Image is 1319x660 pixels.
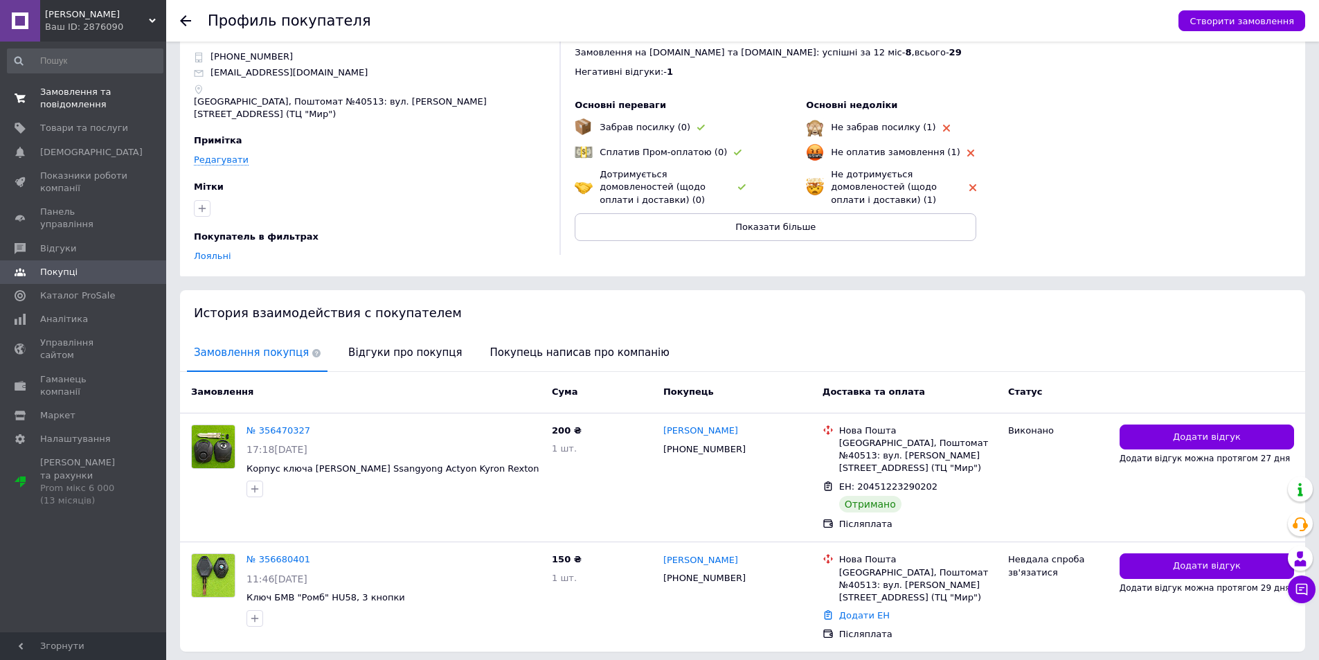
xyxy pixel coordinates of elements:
span: 200 ₴ [552,425,582,436]
span: Примітка [194,135,242,145]
span: Негативні відгуки: - [575,66,667,77]
span: Замовлення [191,386,253,397]
div: [PHONE_NUMBER] [661,440,748,458]
span: 17:18[DATE] [246,444,307,455]
span: Покупець [663,386,714,397]
div: Виконано [1008,425,1109,437]
a: Лояльні [194,251,231,261]
button: Показати більше [575,213,976,241]
span: Додати відгук [1173,431,1241,444]
span: Каталог ProSale [40,289,115,302]
img: emoji [806,178,824,196]
span: Мітки [194,181,224,192]
span: Аналітика [40,313,88,325]
img: emoji [575,178,593,196]
span: [PERSON_NAME] та рахунки [40,456,128,507]
span: 8 [905,47,911,57]
span: Панель управління [40,206,128,231]
img: Фото товару [192,554,235,597]
span: Покупці [40,266,78,278]
span: Основні переваги [575,100,666,110]
span: Маркет [40,409,75,422]
span: 1 шт. [552,443,577,454]
span: MiSu [45,8,149,21]
div: Повернутися назад [180,15,191,26]
span: Не дотримується домовленостей (щодо оплати і доставки) (1) [831,169,937,204]
span: Доставка та оплата [823,386,925,397]
img: rating-tag-type [969,184,976,191]
span: Показники роботи компанії [40,170,128,195]
input: Пошук [7,48,163,73]
p: [GEOGRAPHIC_DATA], Поштомат №40513: вул. [PERSON_NAME][STREET_ADDRESS] (ТЦ "Мир") [194,96,546,121]
span: Забрав посилку (0) [600,122,690,132]
img: rating-tag-type [967,150,974,157]
img: emoji [575,118,591,135]
img: emoji [806,118,824,136]
a: № 356470327 [246,425,310,436]
p: [PHONE_NUMBER] [210,51,293,63]
a: Ключ БМВ "Ромб" HU58, 3 кнопки [246,592,405,603]
span: ЕН: 20451223290202 [839,481,937,492]
div: Післяплата [839,518,997,530]
span: История взаимодействия с покупателем [194,305,462,320]
span: Не оплатив замовлення (1) [831,147,960,157]
span: Управління сайтом [40,337,128,362]
span: [DEMOGRAPHIC_DATA] [40,146,143,159]
span: Відгуки про покупця [341,335,469,371]
img: Фото товару [192,425,235,468]
span: Дотримується домовленостей (щодо оплати і доставки) (0) [600,169,706,204]
span: Відгуки [40,242,76,255]
img: rating-tag-type [697,125,705,131]
a: [PERSON_NAME] [663,554,738,567]
span: Додати відгук [1173,560,1241,573]
span: Основні недоліки [806,100,897,110]
button: Створити замовлення [1178,10,1305,31]
a: Редагувати [194,154,249,166]
span: Сплатив Пром-оплатою (0) [600,147,727,157]
span: Показати більше [735,222,816,232]
img: emoji [575,143,593,161]
span: Покупець написав про компанію [483,335,676,371]
span: Замовлення покупця [187,335,327,371]
div: [GEOGRAPHIC_DATA], Поштомат №40513: вул. [PERSON_NAME][STREET_ADDRESS] (ТЦ "Мир") [839,437,997,475]
a: [PERSON_NAME] [663,425,738,438]
span: 1 шт. [552,573,577,583]
span: Гаманець компанії [40,373,128,398]
a: № 356680401 [246,554,310,564]
button: Додати відгук [1120,553,1294,579]
div: Ваш ID: 2876090 [45,21,166,33]
div: Нова Пошта [839,425,997,437]
span: Додати відгук можна протягом 29 дня [1120,583,1290,593]
div: Післяплата [839,628,997,641]
div: Покупатель в фильтрах [194,231,542,243]
span: Cума [552,386,577,397]
span: Статус [1008,386,1043,397]
span: 29 [949,47,962,57]
div: [PHONE_NUMBER] [661,569,748,587]
span: Замовлення на [DOMAIN_NAME] та [DOMAIN_NAME]: успішні за 12 міс - , всього - [575,47,961,57]
span: Не забрав посилку (1) [831,122,935,132]
span: 11:46[DATE] [246,573,307,585]
div: Prom мікс 6 000 (13 місяців) [40,482,128,507]
img: rating-tag-type [738,184,746,190]
p: [EMAIL_ADDRESS][DOMAIN_NAME] [210,66,368,79]
span: Замовлення та повідомлення [40,86,128,111]
img: rating-tag-type [734,150,742,156]
img: emoji [806,143,824,161]
div: [GEOGRAPHIC_DATA], Поштомат №40513: вул. [PERSON_NAME][STREET_ADDRESS] (ТЦ "Мир") [839,567,997,605]
span: 1 [667,66,673,77]
div: Невдала спроба зв'язатися [1008,553,1109,578]
span: Налаштування [40,433,111,445]
span: Створити замовлення [1190,16,1294,26]
a: Фото товару [191,425,235,469]
a: Корпус ключа [PERSON_NAME] Ssangyong Actyon Kyron Rexton [246,463,539,474]
div: Нова Пошта [839,553,997,566]
img: rating-tag-type [943,125,950,132]
div: Отримано [839,496,901,512]
a: Додати ЕН [839,610,890,621]
a: Фото товару [191,553,235,598]
h1: Профиль покупателя [208,12,371,29]
button: Додати відгук [1120,425,1294,450]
